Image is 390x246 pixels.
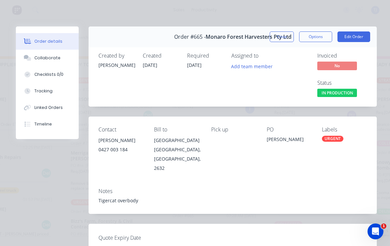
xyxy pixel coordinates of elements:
button: Timeline [16,116,79,132]
button: Order details [16,33,79,50]
div: 0427 003 184 [98,145,143,154]
span: No [317,62,357,70]
button: Add team member [228,62,276,71]
div: Timeline [34,121,52,127]
div: [GEOGRAPHIC_DATA][GEOGRAPHIC_DATA], [GEOGRAPHIC_DATA], 2632 [154,136,201,173]
div: Invoiced [317,53,367,59]
div: Tigercat overbody [98,197,367,204]
div: Pick up [211,126,256,133]
div: Tracking [34,88,53,94]
div: Contact [98,126,143,133]
div: [PERSON_NAME] [98,136,143,145]
button: Tracking [16,83,79,99]
button: Add team member [231,62,276,71]
button: Close [270,31,294,42]
button: Edit Order [337,31,370,42]
span: [DATE] [187,62,202,68]
button: Checklists 0/0 [16,66,79,83]
button: Collaborate [16,50,79,66]
div: Bill to [154,126,201,133]
div: [GEOGRAPHIC_DATA], [GEOGRAPHIC_DATA], 2632 [154,145,201,173]
div: Labels [322,126,367,133]
div: Created by [98,53,135,59]
div: Assigned to [231,53,297,59]
div: [PERSON_NAME]0427 003 184 [98,136,143,157]
button: IN PRODUCTION [317,89,357,99]
div: Linked Orders [34,105,63,111]
div: Created [143,53,179,59]
button: Options [299,31,332,42]
span: 1 [381,223,386,229]
div: Notes [98,188,367,194]
span: Order #665 - [174,34,206,40]
div: Collaborate [34,55,60,61]
iframe: Intercom live chat [368,223,383,239]
div: Status [317,80,367,86]
span: IN PRODUCTION [317,89,357,97]
div: Required [187,53,223,59]
div: PO [267,126,312,133]
div: URGENT [322,136,343,142]
div: Order details [34,38,62,44]
div: [PERSON_NAME] [267,136,312,145]
button: Linked Orders [16,99,79,116]
span: Monaro Forest Harvesters Pty Ltd [206,34,292,40]
label: Quote Expiry Date [98,234,181,242]
div: [GEOGRAPHIC_DATA] [154,136,201,145]
span: [DATE] [143,62,157,68]
div: [PERSON_NAME] [98,62,135,69]
div: Checklists 0/0 [34,72,63,77]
